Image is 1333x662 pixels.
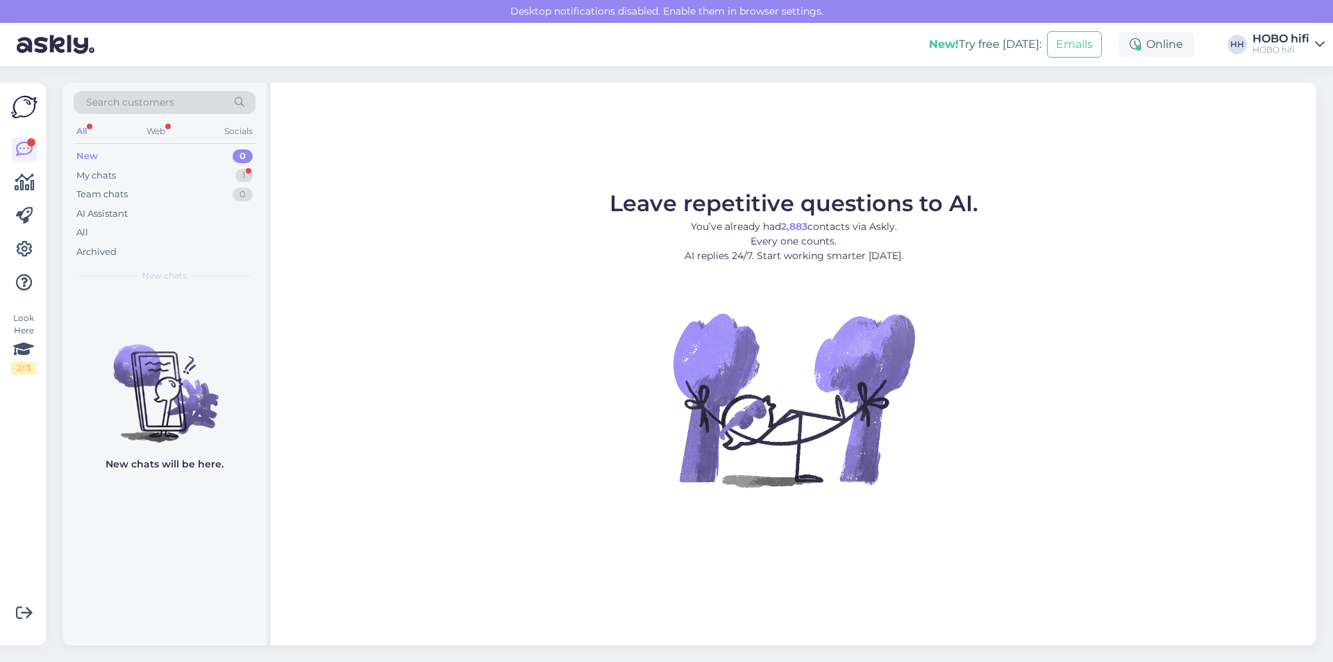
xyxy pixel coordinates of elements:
[76,149,98,163] div: New
[929,38,959,51] b: New!
[11,362,36,374] div: 2 / 3
[610,220,978,263] p: You’ve already had contacts via Askly. Every one counts. AI replies 24/7. Start working smarter [...
[233,149,253,163] div: 0
[1227,35,1247,54] div: HH
[11,312,36,374] div: Look Here
[1252,33,1309,44] div: HOBO hifi
[76,207,128,221] div: AI Assistant
[62,320,267,445] img: No chats
[74,122,90,140] div: All
[233,188,253,201] div: 0
[1118,32,1194,57] div: Online
[781,220,807,233] b: 2,883
[144,122,168,140] div: Web
[1047,31,1102,58] button: Emails
[76,188,128,201] div: Team chats
[235,169,253,183] div: 1
[1252,33,1325,56] a: HOBO hifiHOBO hifi
[221,122,255,140] div: Socials
[76,169,116,183] div: My chats
[929,36,1041,53] div: Try free [DATE]:
[610,190,978,217] span: Leave repetitive questions to AI.
[669,274,919,524] img: No Chat active
[1252,44,1309,56] div: HOBO hifi
[86,95,174,110] span: Search customers
[76,245,117,259] div: Archived
[76,226,88,240] div: All
[106,457,224,472] p: New chats will be here.
[142,270,187,282] span: New chats
[11,94,37,120] img: Askly Logo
